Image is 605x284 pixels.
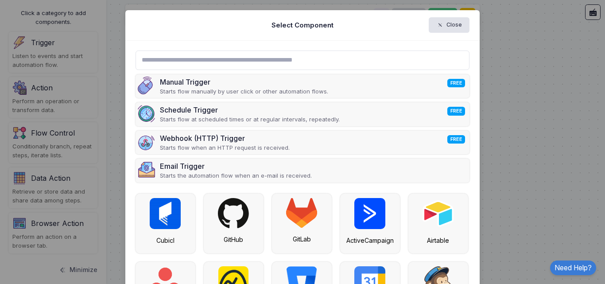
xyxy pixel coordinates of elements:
img: email.png [138,161,155,179]
span: FREE [447,79,465,87]
img: cubicl.jpg [150,198,181,229]
div: Airtable [413,236,464,245]
p: Starts flow when an HTTP request is received. [160,144,290,152]
img: schedule.png [138,105,155,122]
p: Starts flow at scheduled times or at regular intervals, repeatedly. [160,115,340,124]
div: Cubicl [140,236,191,245]
p: Starts the automation flow when an e-mail is received. [160,171,312,180]
div: Email Trigger [160,161,312,171]
div: ActiveCampaign [345,236,396,245]
span: FREE [447,107,465,115]
div: GitHub [208,235,259,244]
div: GitLab [276,234,327,244]
div: Webhook (HTTP) Trigger [160,133,290,144]
img: github.svg [218,198,249,228]
div: Schedule Trigger [160,105,340,115]
span: FREE [447,135,465,144]
button: Close [429,17,470,33]
h5: Select Component [271,20,334,30]
img: airtable.png [423,198,454,229]
div: Manual Trigger [160,77,328,87]
a: Need Help? [550,261,596,275]
img: manual.png [138,77,155,94]
img: active-campaign.png [354,198,385,229]
img: gitlab.svg [286,198,317,228]
img: webhook-v2.png [138,133,155,151]
p: Starts flow manually by user click or other automation flows. [160,87,328,96]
